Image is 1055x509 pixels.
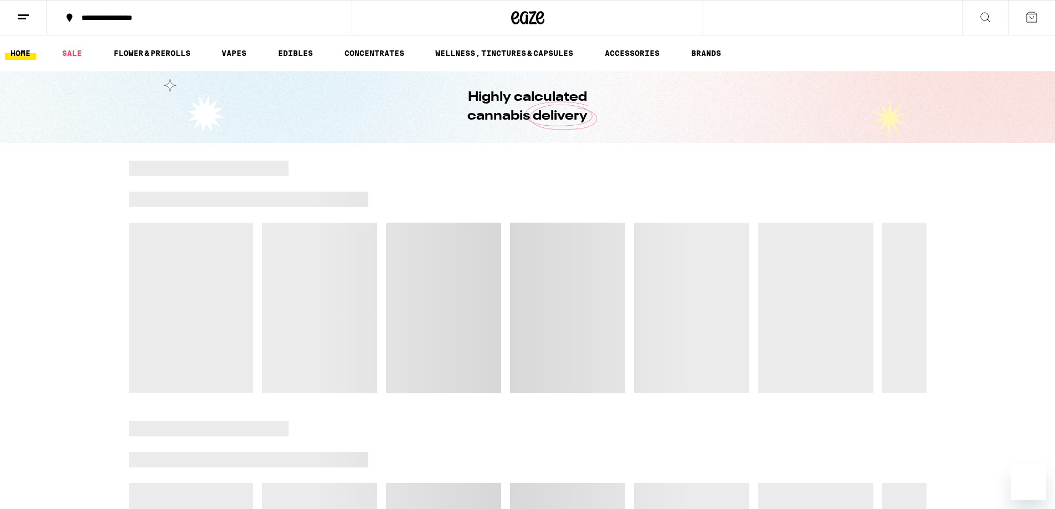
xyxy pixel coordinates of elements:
a: CONCENTRATES [339,47,410,60]
a: HOME [5,47,36,60]
a: VAPES [216,47,252,60]
a: EDIBLES [272,47,318,60]
iframe: Button to launch messaging window [1011,465,1046,500]
a: FLOWER & PREROLLS [108,47,196,60]
a: ACCESSORIES [599,47,665,60]
a: BRANDS [686,47,727,60]
a: WELLNESS, TINCTURES & CAPSULES [430,47,579,60]
a: SALE [56,47,88,60]
h1: Highly calculated cannabis delivery [436,88,619,126]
